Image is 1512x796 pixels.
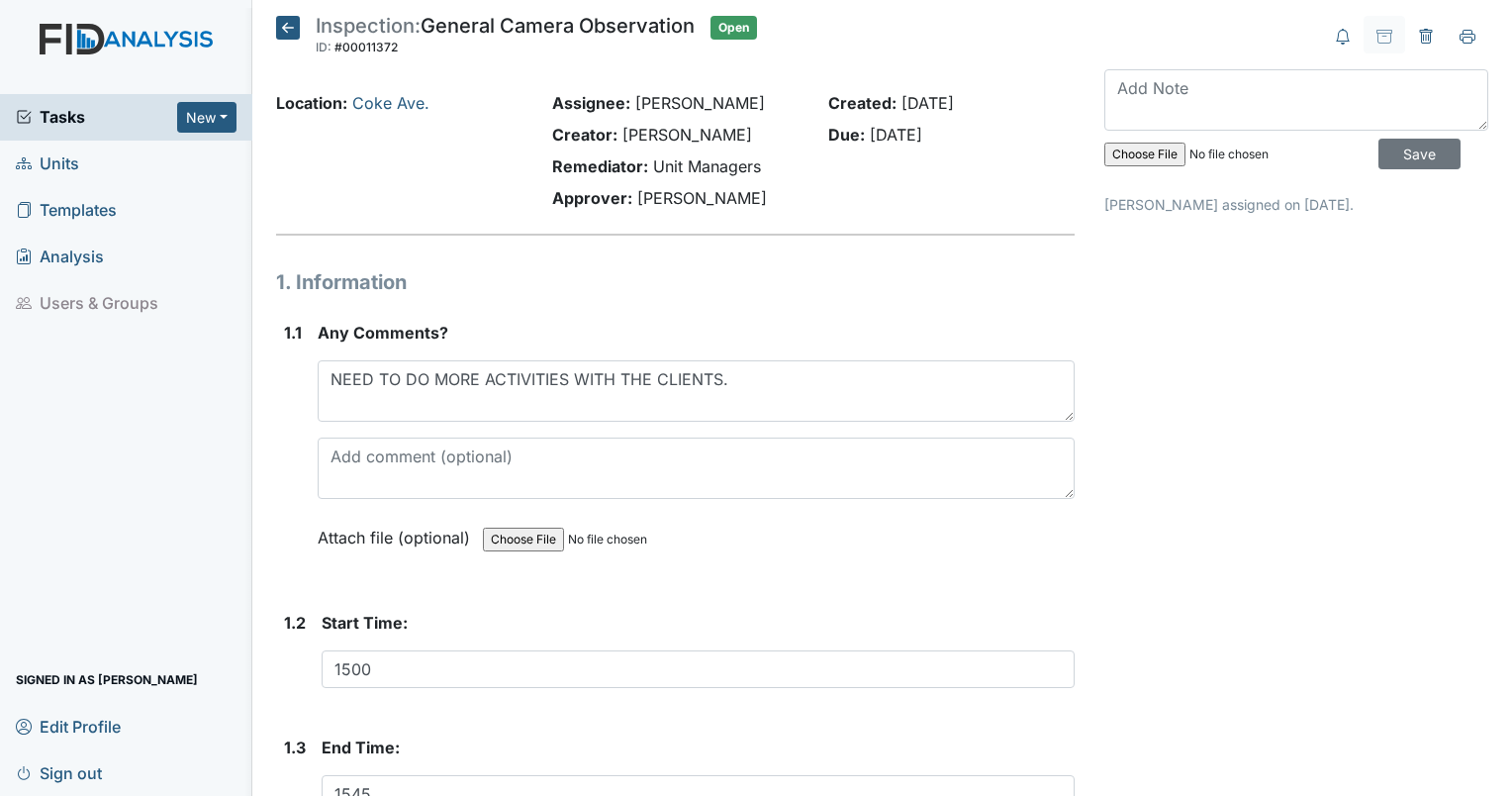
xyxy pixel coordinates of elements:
span: End Time: [322,738,400,757]
span: ID: [316,40,331,54]
strong: Creator: [552,125,617,145]
span: Any Comments? [318,323,448,343]
label: 1.2 [284,611,306,635]
span: Start Time: [322,613,408,633]
strong: Due: [828,125,865,145]
span: #00011372 [334,40,398,54]
p: [PERSON_NAME] assigned on [DATE]. [1104,194,1488,215]
span: Unit Managers [653,156,761,176]
span: Inspection: [316,14,421,38]
div: General Camera Observation [316,16,695,59]
input: Save [1378,139,1461,169]
strong: Location: [276,93,347,113]
label: 1.3 [284,736,306,759]
strong: Assignee: [552,93,630,113]
span: [PERSON_NAME] [622,125,752,145]
button: New [177,102,236,133]
span: Open [710,16,757,40]
a: Tasks [16,105,177,129]
a: Coke Ave. [352,93,429,113]
strong: Approver: [552,188,632,208]
strong: Created: [828,93,897,113]
span: Templates [16,195,117,226]
span: [PERSON_NAME] [635,93,765,113]
h1: 1. Information [276,267,1075,297]
span: Signed in as [PERSON_NAME] [16,664,198,695]
label: 1.1 [284,321,302,345]
span: Units [16,149,79,179]
span: [DATE] [901,93,954,113]
span: Analysis [16,242,104,272]
span: Sign out [16,757,102,788]
span: [PERSON_NAME] [637,188,767,208]
strong: Remediator: [552,156,648,176]
label: Attach file (optional) [318,515,478,549]
span: [DATE] [870,125,922,145]
span: Edit Profile [16,711,121,742]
